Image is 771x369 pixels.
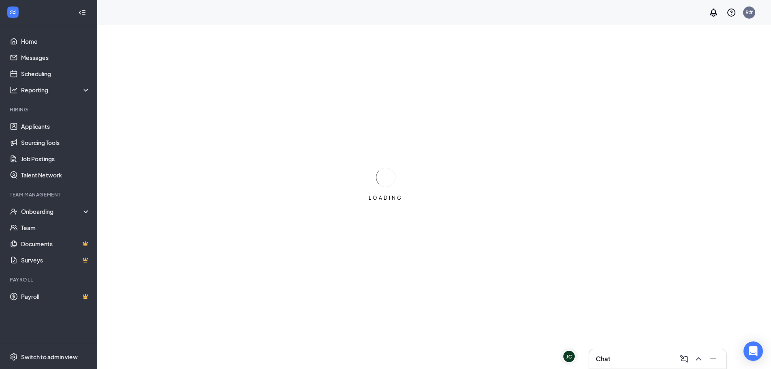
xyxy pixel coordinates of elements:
button: ComposeMessage [678,352,690,365]
a: DocumentsCrown [21,236,90,252]
a: Sourcing Tools [21,134,90,151]
div: Team Management [10,191,89,198]
svg: Settings [10,353,18,361]
div: Payroll [10,276,89,283]
button: Minimize [707,352,720,365]
svg: Collapse [78,9,86,17]
svg: Analysis [10,86,18,94]
svg: Minimize [708,354,718,364]
button: ChevronUp [692,352,705,365]
svg: QuestionInfo [726,8,736,17]
div: Onboarding [21,207,83,215]
div: Hiring [10,106,89,113]
svg: WorkstreamLogo [9,8,17,16]
div: Open Intercom Messenger [743,341,763,361]
a: SurveysCrown [21,252,90,268]
div: Reporting [21,86,91,94]
a: Home [21,33,90,49]
div: LOADING [365,194,406,201]
div: JC [566,353,572,360]
a: Talent Network [21,167,90,183]
a: Messages [21,49,90,66]
h3: Chat [596,354,610,363]
svg: UserCheck [10,207,18,215]
a: Scheduling [21,66,90,82]
svg: ComposeMessage [679,354,689,364]
a: PayrollCrown [21,288,90,305]
svg: ChevronUp [694,354,703,364]
a: Team [21,220,90,236]
svg: Notifications [709,8,718,17]
a: Applicants [21,118,90,134]
div: Switch to admin view [21,353,78,361]
div: R# [746,9,753,16]
a: Job Postings [21,151,90,167]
